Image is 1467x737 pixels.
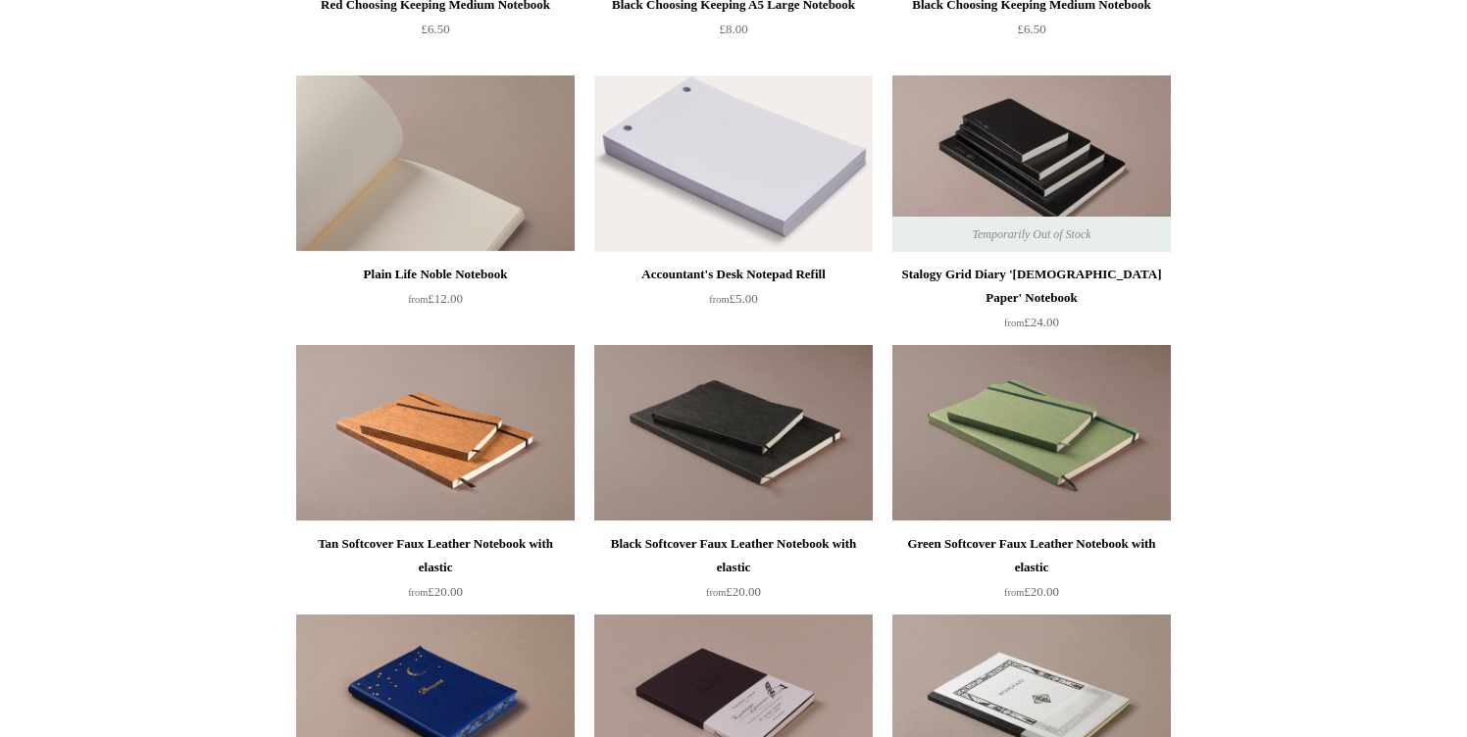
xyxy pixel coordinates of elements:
a: Accountant's Desk Notepad Refill Accountant's Desk Notepad Refill [594,75,873,252]
a: Plain Life Noble Notebook from£12.00 [296,263,575,343]
div: Green Softcover Faux Leather Notebook with elastic [897,532,1166,579]
a: Tan Softcover Faux Leather Notebook with elastic from£20.00 [296,532,575,613]
span: from [408,587,428,598]
span: £24.00 [1004,315,1059,329]
span: £20.00 [706,584,761,599]
div: Plain Life Noble Notebook [301,263,570,286]
a: Tan Softcover Faux Leather Notebook with elastic Tan Softcover Faux Leather Notebook with elastic [296,345,575,521]
a: Plain Life Noble Notebook Plain Life Noble Notebook [296,75,575,252]
span: £5.00 [709,291,757,306]
span: Temporarily Out of Stock [952,217,1110,252]
div: Tan Softcover Faux Leather Notebook with elastic [301,532,570,579]
img: Black Softcover Faux Leather Notebook with elastic [594,345,873,521]
img: Accountant's Desk Notepad Refill [594,75,873,252]
div: Accountant's Desk Notepad Refill [599,263,868,286]
a: Stalogy Grid Diary '[DEMOGRAPHIC_DATA] Paper' Notebook from£24.00 [892,263,1171,343]
span: from [408,294,428,305]
span: £6.50 [421,22,449,36]
span: £20.00 [408,584,463,599]
div: Stalogy Grid Diary '[DEMOGRAPHIC_DATA] Paper' Notebook [897,263,1166,310]
span: £6.50 [1017,22,1045,36]
span: from [706,587,726,598]
div: Black Softcover Faux Leather Notebook with elastic [599,532,868,579]
a: Green Softcover Faux Leather Notebook with elastic from£20.00 [892,532,1171,613]
span: £12.00 [408,291,463,306]
img: Green Softcover Faux Leather Notebook with elastic [892,345,1171,521]
span: from [1004,587,1024,598]
span: £20.00 [1004,584,1059,599]
a: Stalogy Grid Diary 'Bible Paper' Notebook Stalogy Grid Diary 'Bible Paper' Notebook Temporarily O... [892,75,1171,252]
a: Green Softcover Faux Leather Notebook with elastic Green Softcover Faux Leather Notebook with ela... [892,345,1171,521]
span: £8.00 [719,22,747,36]
a: Black Softcover Faux Leather Notebook with elastic from£20.00 [594,532,873,613]
a: Accountant's Desk Notepad Refill from£5.00 [594,263,873,343]
img: Stalogy Grid Diary 'Bible Paper' Notebook [892,75,1171,252]
span: from [709,294,729,305]
img: Plain Life Noble Notebook [296,75,575,252]
span: from [1004,318,1024,328]
a: Black Softcover Faux Leather Notebook with elastic Black Softcover Faux Leather Notebook with ela... [594,345,873,521]
img: Tan Softcover Faux Leather Notebook with elastic [296,345,575,521]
